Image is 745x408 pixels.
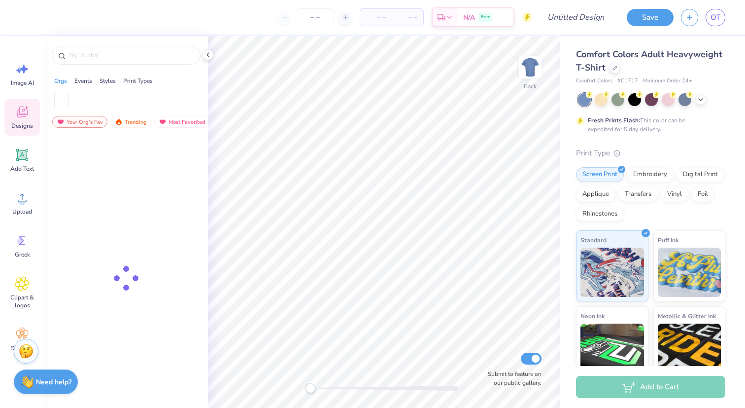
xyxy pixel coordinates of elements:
input: Try "Alpha" [68,50,194,60]
label: Submit to feature on our public gallery. [482,370,542,387]
span: Comfort Colors Adult Heavyweight T-Shirt [576,48,722,74]
span: # C1717 [617,77,638,85]
div: Print Type [576,148,725,159]
img: trending.gif [115,118,123,125]
strong: Need help? [36,377,71,387]
img: Back [520,57,540,77]
div: Accessibility label [305,383,315,393]
span: – – [398,12,417,23]
div: Applique [576,187,615,202]
div: Vinyl [661,187,688,202]
button: Save [627,9,674,26]
img: Metallic & Glitter Ink [658,324,721,373]
span: Clipart & logos [6,294,38,309]
input: – – [296,8,334,26]
span: Add Text [10,165,34,173]
div: Transfers [618,187,658,202]
span: Puff Ink [658,235,678,245]
img: most_fav.gif [159,118,167,125]
div: Embroidery [627,167,674,182]
div: This color can be expedited for 5 day delivery. [588,116,709,134]
div: Orgs [54,76,67,85]
div: Rhinestones [576,207,624,222]
strong: Fresh Prints Flash: [588,116,640,124]
span: Upload [12,208,32,216]
img: Neon Ink [580,324,644,373]
a: OT [706,9,725,26]
span: Neon Ink [580,311,605,321]
div: Foil [691,187,714,202]
div: Digital Print [677,167,724,182]
div: Your Org's Fav [52,116,107,128]
span: Greek [15,251,30,259]
span: Designs [11,122,33,130]
span: Standard [580,235,607,245]
img: Puff Ink [658,248,721,297]
div: Print Types [123,76,153,85]
div: Most Favorited [154,116,210,128]
span: Decorate [10,344,34,352]
img: most_fav.gif [57,118,65,125]
span: N/A [463,12,475,23]
span: – – [366,12,386,23]
span: Comfort Colors [576,77,612,85]
input: Untitled Design [540,7,612,27]
span: Image AI [11,79,34,87]
span: Metallic & Glitter Ink [658,311,716,321]
img: Standard [580,248,644,297]
div: Back [524,82,537,91]
div: Screen Print [576,167,624,182]
span: Free [481,14,490,21]
div: Trending [110,116,151,128]
span: Minimum Order: 24 + [643,77,692,85]
div: Styles [100,76,116,85]
span: OT [711,12,720,23]
div: Events [74,76,92,85]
